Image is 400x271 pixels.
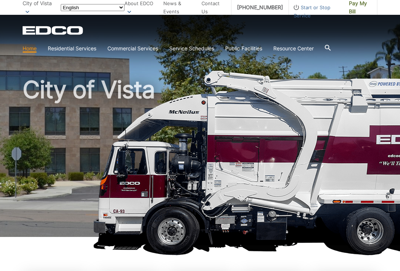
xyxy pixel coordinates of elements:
a: Service Schedules [169,44,214,53]
a: Residential Services [48,44,96,53]
a: Resource Center [273,44,314,53]
a: Public Facilities [225,44,262,53]
a: Commercial Services [107,44,158,53]
a: Home [23,44,37,53]
a: EDCD logo. Return to the homepage. [23,26,84,35]
select: Select a language [61,4,124,11]
h1: City of Vista [23,78,377,240]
